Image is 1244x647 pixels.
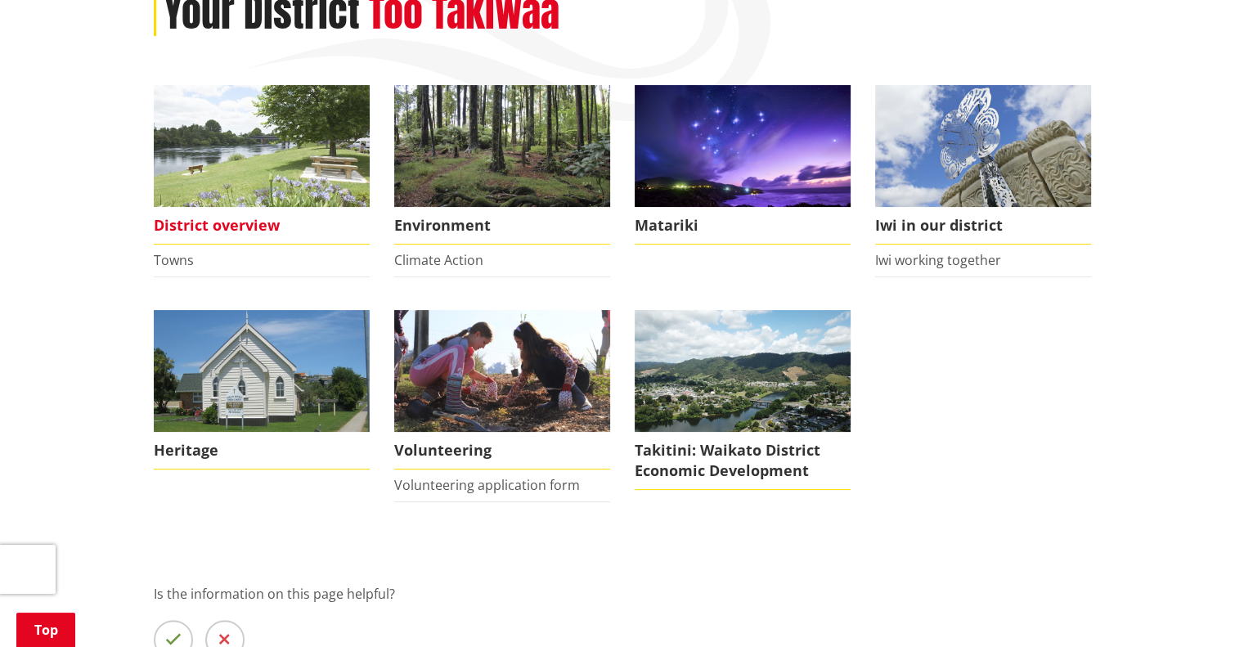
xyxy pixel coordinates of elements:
span: Volunteering [394,432,610,470]
a: Turangawaewae Ngaruawahia Iwi in our district [875,85,1091,245]
a: Climate Action [394,251,483,269]
span: Takitini: Waikato District Economic Development [635,432,851,490]
iframe: Messenger Launcher [1169,578,1228,637]
p: Is the information on this page helpful? [154,584,1091,604]
span: Iwi in our district [875,207,1091,245]
img: volunteer icon [394,310,610,432]
img: biodiversity- Wright's Bush_16x9 crop [394,85,610,207]
img: Matariki over Whiaangaroa [635,85,851,207]
a: Top [16,613,75,647]
a: Takitini: Waikato District Economic Development [635,310,851,490]
span: Matariki [635,207,851,245]
img: Raglan Church [154,310,370,432]
a: Iwi working together [875,251,1001,269]
span: District overview [154,207,370,245]
a: Volunteering application form [394,476,580,494]
img: ngaaruawaahia [635,310,851,432]
a: volunteer icon Volunteering [394,310,610,470]
a: Towns [154,251,194,269]
span: Heritage [154,432,370,470]
img: Ngaruawahia 0015 [154,85,370,207]
a: Raglan Church Heritage [154,310,370,470]
span: Environment [394,207,610,245]
a: Ngaruawahia 0015 District overview [154,85,370,245]
a: Environment [394,85,610,245]
a: Matariki [635,85,851,245]
img: Turangawaewae Ngaruawahia [875,85,1091,207]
